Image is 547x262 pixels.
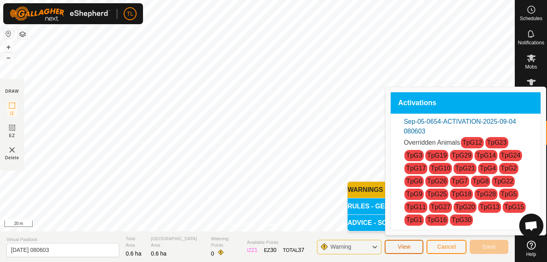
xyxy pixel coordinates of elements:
a: TpG27 [431,204,450,210]
span: 37 [298,247,305,253]
a: TpG15 [504,204,524,210]
a: TpG19 [427,152,447,159]
img: Gallagher Logo [10,6,110,21]
span: 30 [270,247,277,253]
button: Cancel [427,240,466,254]
span: Mobs [525,64,537,69]
span: WARNINGS [348,187,383,193]
a: TpG7 [452,178,468,185]
a: TpG29 [452,152,471,159]
button: + [4,42,13,52]
span: RULES - GENERAL [348,203,407,210]
div: IZ [247,246,257,254]
p-accordion-header: ADVICE - SCHEDULED MOVES [348,215,508,231]
a: Sep-05-0654-ACTIVATION-2025-09-04 080603 [404,118,516,135]
button: Save [470,240,508,254]
span: Overridden Animals [404,139,460,146]
span: Delete [5,155,19,161]
a: TpG12 [462,139,482,146]
span: [GEOGRAPHIC_DATA] Area [151,235,204,249]
a: TpG10 [431,165,450,172]
div: Open chat [519,214,543,238]
img: VP [7,145,17,155]
button: Map Layers [18,29,27,39]
span: Schedules [520,16,542,21]
span: 0.6 ha [151,250,166,257]
a: TpG6 [406,178,422,185]
div: DRAW [5,88,19,94]
a: TpG2 [501,165,517,172]
span: Save [482,243,496,250]
p-accordion-header: RULES - GENERAL [348,198,508,214]
span: ADVICE - SCHEDULED MOVES [348,220,443,226]
a: TpG13 [480,204,499,210]
span: Total Area [126,235,144,249]
a: TpG5 [501,191,517,198]
a: Contact Us [265,221,289,228]
span: TL [127,10,133,18]
div: TOTAL [283,246,304,254]
a: Privacy Policy [226,221,256,228]
a: TpG14 [476,152,496,159]
div: EZ [264,246,276,254]
a: TpG17 [406,165,426,172]
span: 0 [211,250,214,257]
span: Help [526,252,536,257]
span: Cancel [437,243,456,250]
span: Activations [398,100,436,107]
span: View [398,243,410,250]
a: TpG8 [472,178,489,185]
span: IZ [10,110,15,116]
span: Available Points [247,239,304,246]
a: Help [515,237,547,260]
a: TpG1 [406,216,422,223]
a: TpG9 [406,191,422,198]
a: TpG4 [480,165,496,172]
a: TpG20 [455,204,475,210]
span: Virtual Paddock [6,236,119,243]
span: 21 [251,247,258,253]
a: TpG21 [455,165,475,172]
button: Reset Map [4,29,13,39]
span: EZ [9,133,15,139]
button: – [4,53,13,62]
span: Watering Points [211,235,240,249]
a: TpG28 [476,191,496,198]
button: View [385,240,423,254]
span: 0.6 ha [126,250,141,257]
a: TpG26 [427,178,447,185]
a: TpG16 [427,216,447,223]
span: Notifications [518,40,544,45]
a: TpG22 [493,178,513,185]
a: TpG11 [406,204,426,210]
a: TpG3 [406,152,422,159]
a: TpG18 [452,191,471,198]
a: TpG23 [487,139,507,146]
a: TpG25 [427,191,447,198]
span: Warning [330,243,351,250]
a: TpG30 [452,216,471,223]
a: TpG24 [501,152,520,159]
p-accordion-header: WARNINGS [348,182,508,198]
